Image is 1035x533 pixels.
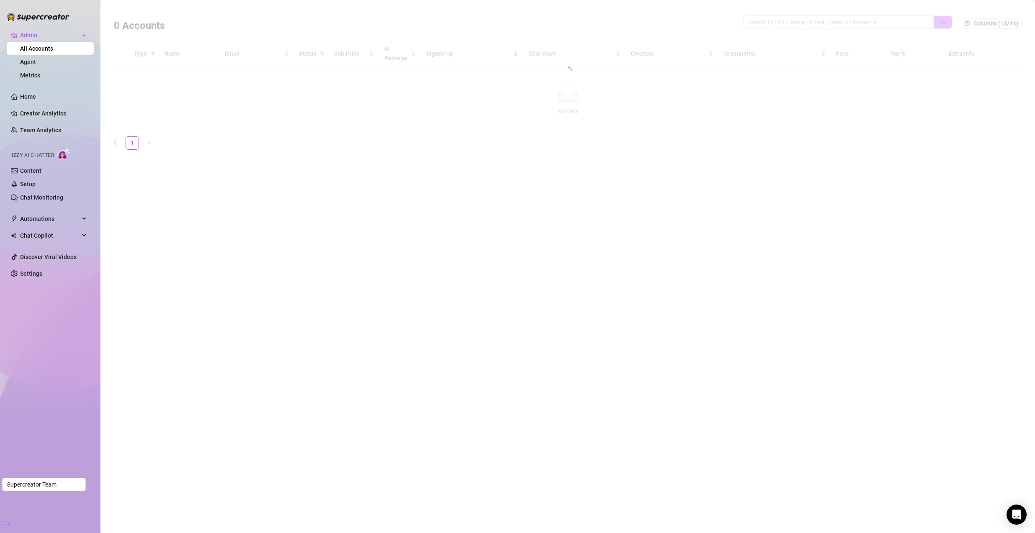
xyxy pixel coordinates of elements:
[20,45,53,52] a: All Accounts
[20,59,36,65] a: Agent
[564,67,572,75] span: loading
[12,151,54,159] span: Izzy AI Chatter
[4,521,10,527] span: build
[76,482,81,487] span: loading
[20,254,77,260] a: Discover Viral Videos
[109,136,122,150] button: left
[11,233,16,238] img: Chat Copilot
[109,136,122,150] li: Previous Page
[7,13,69,21] img: logo-BBDzfeDw.svg
[57,148,70,160] img: AI Chatter
[20,229,80,242] span: Chat Copilot
[20,72,40,79] a: Metrics
[20,212,80,225] span: Automations
[11,32,18,38] span: crown
[20,167,41,174] a: Content
[1007,505,1027,525] div: Open Intercom Messenger
[126,137,139,149] a: 1
[20,127,61,133] a: Team Analytics
[20,107,87,120] a: Creator Analytics
[20,93,36,100] a: Home
[11,215,18,222] span: thunderbolt
[142,136,156,150] li: Next Page
[146,140,152,145] span: right
[20,28,80,42] span: Admin
[20,194,63,201] a: Chat Monitoring
[142,136,156,150] button: right
[113,140,118,145] span: left
[20,270,42,277] a: Settings
[126,136,139,150] li: 1
[7,478,81,491] span: Supercreator Team
[20,181,36,187] a: Setup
